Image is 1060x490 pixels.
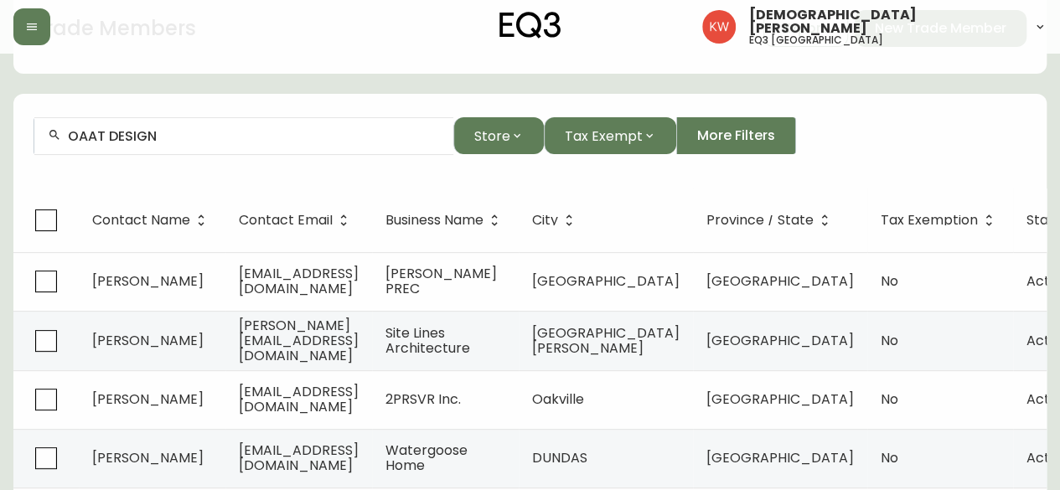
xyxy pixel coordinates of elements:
span: No [881,448,898,467]
span: Business Name [385,215,483,225]
img: logo [499,12,561,39]
button: Tax Exempt [544,117,676,154]
input: Search [68,128,440,144]
span: [PERSON_NAME] [92,271,204,291]
span: [GEOGRAPHIC_DATA] [706,389,854,409]
span: [GEOGRAPHIC_DATA] [706,448,854,467]
span: [EMAIL_ADDRESS][DOMAIN_NAME] [239,382,359,416]
span: [PERSON_NAME][EMAIL_ADDRESS][DOMAIN_NAME] [239,316,359,365]
span: Tax Exemption [881,215,978,225]
span: Contact Name [92,215,190,225]
span: Province / State [706,213,835,228]
span: 2PRSVR Inc. [385,389,461,409]
img: f33162b67396b0982c40ce2a87247151 [702,10,736,44]
button: More Filters [676,117,796,154]
h5: eq3 [GEOGRAPHIC_DATA] [749,35,883,45]
span: [PERSON_NAME] PREC [385,264,497,298]
span: Oakville [532,389,584,409]
span: Tax Exemption [881,213,1000,228]
button: Store [453,117,544,154]
span: City [532,213,580,228]
span: [PERSON_NAME] [92,331,204,350]
span: DUNDAS [532,448,587,467]
span: More Filters [697,126,775,145]
span: [PERSON_NAME] [92,448,204,467]
span: No [881,331,898,350]
span: No [881,389,898,409]
span: City [532,215,558,225]
span: [GEOGRAPHIC_DATA][PERSON_NAME] [532,323,680,358]
span: Contact Email [239,215,333,225]
span: Province / State [706,215,814,225]
span: Business Name [385,213,505,228]
span: Tax Exempt [565,126,643,147]
span: No [881,271,898,291]
span: [EMAIL_ADDRESS][DOMAIN_NAME] [239,264,359,298]
span: Contact Email [239,213,354,228]
span: [GEOGRAPHIC_DATA] [706,331,854,350]
span: Contact Name [92,213,212,228]
span: [DEMOGRAPHIC_DATA][PERSON_NAME] [749,8,1020,35]
span: [GEOGRAPHIC_DATA] [532,271,680,291]
span: [GEOGRAPHIC_DATA] [706,271,854,291]
span: Site Lines Architecture [385,323,470,358]
span: [PERSON_NAME] [92,389,204,409]
span: Watergoose Home [385,441,468,475]
span: [EMAIL_ADDRESS][DOMAIN_NAME] [239,441,359,475]
span: Store [474,126,510,147]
